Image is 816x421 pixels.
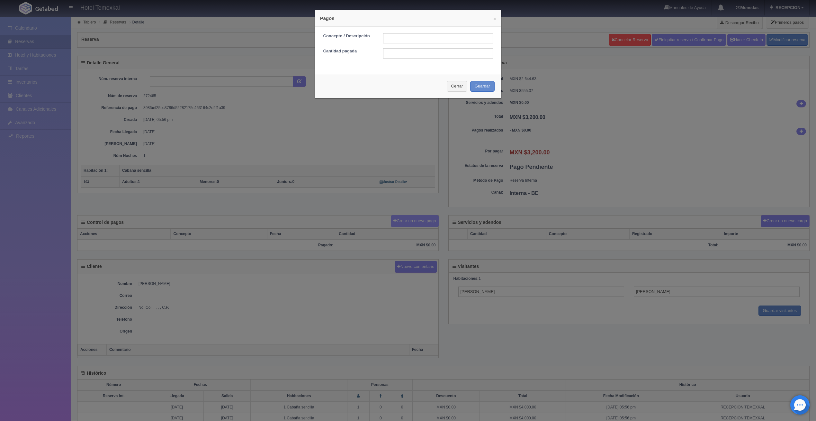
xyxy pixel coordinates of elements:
[318,48,378,54] label: Cantidad pagada
[318,33,378,39] label: Concepto / Descripción
[447,81,468,92] button: Cerrar
[320,15,496,22] h4: Pagos
[493,16,496,21] button: ×
[470,81,495,92] button: Guardar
